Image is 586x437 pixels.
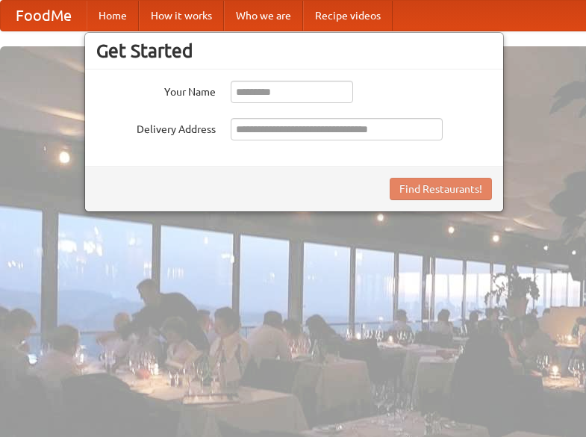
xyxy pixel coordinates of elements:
[96,81,216,99] label: Your Name
[87,1,139,31] a: Home
[390,178,492,200] button: Find Restaurants!
[224,1,303,31] a: Who we are
[1,1,87,31] a: FoodMe
[139,1,224,31] a: How it works
[96,118,216,137] label: Delivery Address
[303,1,393,31] a: Recipe videos
[96,40,492,62] h3: Get Started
